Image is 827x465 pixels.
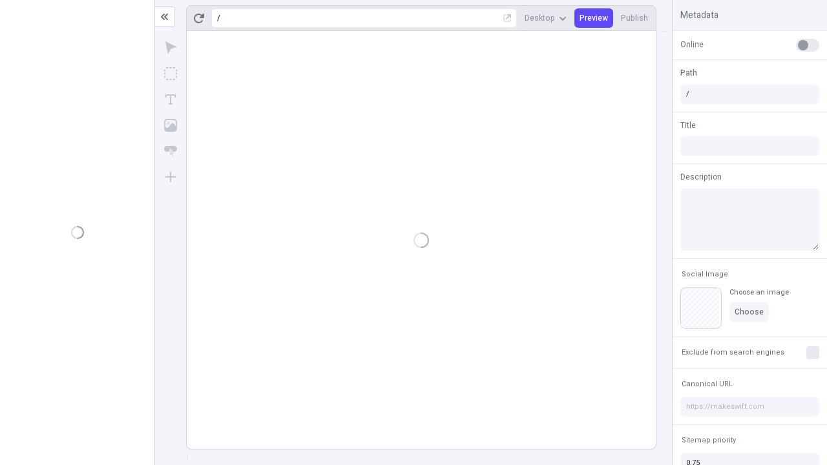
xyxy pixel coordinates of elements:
button: Box [159,62,182,85]
button: Choose [729,302,769,322]
span: Preview [580,13,608,23]
span: Title [680,119,696,131]
span: Publish [621,13,648,23]
button: Image [159,114,182,137]
span: Path [680,67,697,79]
div: Choose an image [729,287,789,297]
span: Exclude from search engines [682,347,784,357]
span: Choose [735,307,764,317]
span: Canonical URL [682,379,733,389]
button: Social Image [679,267,731,282]
div: / [217,13,220,23]
button: Desktop [519,8,572,28]
button: Button [159,139,182,163]
span: Description [680,171,722,183]
button: Sitemap priority [679,433,738,448]
span: Social Image [682,269,728,279]
button: Canonical URL [679,377,735,392]
span: Sitemap priority [682,435,736,445]
button: Publish [616,8,653,28]
button: Text [159,88,182,111]
button: Exclude from search engines [679,345,787,360]
button: Preview [574,8,613,28]
span: Desktop [525,13,555,23]
input: https://makeswift.com [680,397,819,417]
span: Online [680,39,704,50]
